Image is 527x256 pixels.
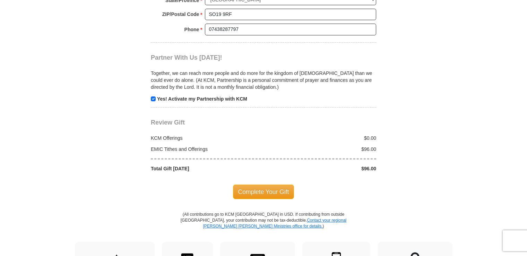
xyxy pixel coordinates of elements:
[147,135,264,142] div: KCM Offerings
[263,146,380,153] div: $96.00
[147,146,264,153] div: EMIC Tithes and Offerings
[233,185,294,199] span: Complete Your Gift
[147,165,264,172] div: Total Gift [DATE]
[263,135,380,142] div: $0.00
[151,70,376,91] p: Together, we can reach more people and do more for the kingdom of [DEMOGRAPHIC_DATA] than we coul...
[180,212,347,242] p: (All contributions go to KCM [GEOGRAPHIC_DATA] in USD. If contributing from outside [GEOGRAPHIC_D...
[263,165,380,172] div: $96.00
[184,25,199,34] strong: Phone
[151,119,185,126] span: Review Gift
[151,54,222,61] span: Partner With Us [DATE]!
[157,96,247,102] strong: Yes! Activate my Partnership with KCM
[162,9,199,19] strong: ZIP/Postal Code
